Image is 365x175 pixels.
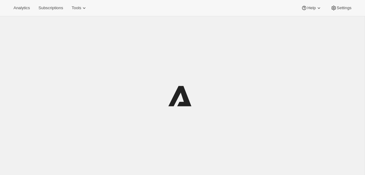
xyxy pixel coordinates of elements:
span: Settings [337,6,351,10]
span: Subscriptions [38,6,63,10]
button: Settings [327,4,355,12]
span: Help [307,6,316,10]
button: Subscriptions [35,4,67,12]
button: Help [297,4,325,12]
button: Tools [68,4,91,12]
span: Tools [72,6,81,10]
span: Analytics [14,6,30,10]
button: Analytics [10,4,33,12]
